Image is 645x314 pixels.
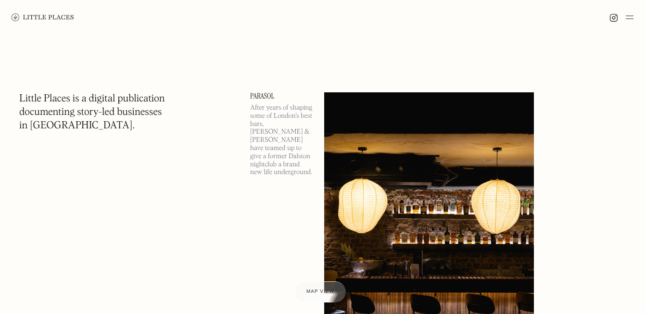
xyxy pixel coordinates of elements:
[306,289,334,294] span: Map view
[295,281,346,302] a: Map view
[250,104,313,176] p: After years of shaping some of London’s best bars, [PERSON_NAME] & [PERSON_NAME] have teamed up t...
[19,92,165,133] h1: Little Places is a digital publication documenting story-led businesses in [GEOGRAPHIC_DATA].
[250,92,313,100] a: Parasol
